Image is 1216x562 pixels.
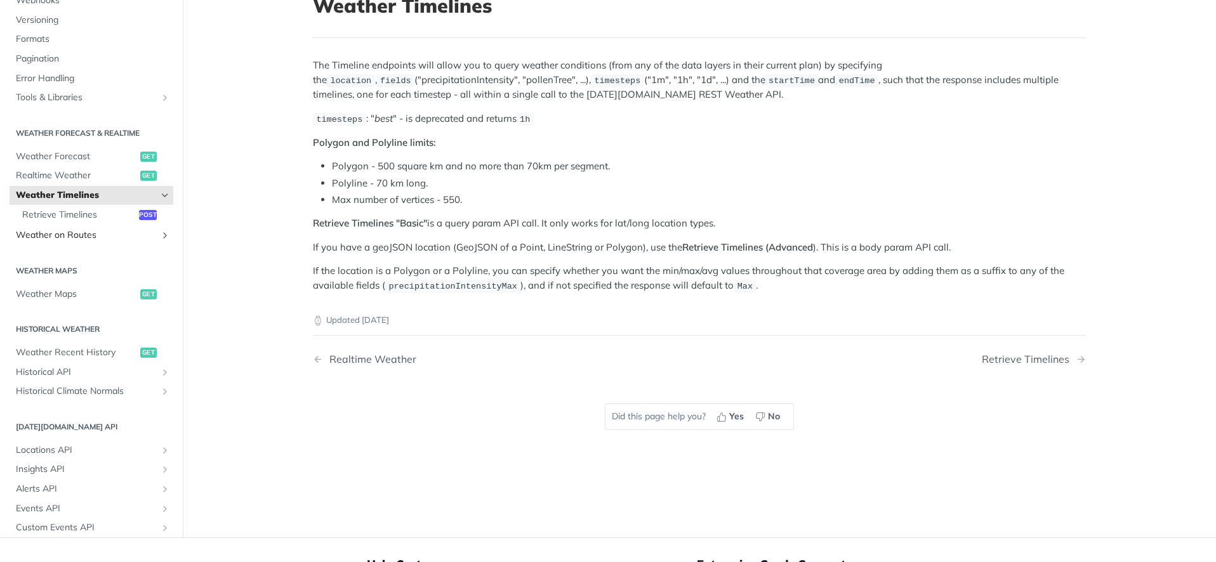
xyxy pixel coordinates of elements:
a: Weather Forecastget [10,147,173,166]
span: Historical API [16,366,157,379]
span: Custom Events API [16,521,157,534]
a: Previous Page: Realtime Weather [313,353,644,365]
a: Realtime Weatherget [10,166,173,185]
h2: [DATE][DOMAIN_NAME] API [10,421,173,433]
span: Weather Maps [16,288,137,301]
p: The Timeline endpoints will allow you to query weather conditions (from any of the data layers in... [313,58,1086,101]
h2: Weather Maps [10,265,173,277]
span: get [140,152,157,162]
span: Insights API [16,463,157,476]
button: Yes [712,407,751,426]
a: Tools & LibrariesShow subpages for Tools & Libraries [10,88,173,107]
span: startTime [769,76,815,86]
strong: Retrieve Timelines (Advanced [682,241,813,253]
strong: Retrieve Timelines "Basic" [313,217,427,229]
span: Weather Forecast [16,150,137,163]
span: Historical Climate Normals [16,385,157,398]
a: Alerts APIShow subpages for Alerts API [10,480,173,499]
a: Insights APIShow subpages for Insights API [10,460,173,479]
span: Max [737,282,753,291]
span: Versioning [16,14,170,27]
span: endTime [839,76,875,86]
div: Retrieve Timelines [982,353,1076,365]
button: Show subpages for Events API [160,504,170,514]
span: timesteps [316,115,362,124]
h2: Historical Weather [10,323,173,335]
a: Weather TimelinesHide subpages for Weather Timelines [10,186,173,205]
h2: Weather Forecast & realtime [10,127,173,139]
a: Pagination [10,49,173,69]
span: Tools & Libraries [16,91,157,104]
span: precipitationIntensityMax [388,282,517,291]
a: Events APIShow subpages for Events API [10,499,173,518]
span: Retrieve Timelines [22,209,136,221]
a: Retrieve Timelinespost [16,206,173,225]
li: Max number of vertices - 550. [332,193,1086,207]
a: Locations APIShow subpages for Locations API [10,441,173,460]
button: Show subpages for Weather on Routes [160,230,170,240]
a: Formats [10,30,173,49]
a: Custom Events APIShow subpages for Custom Events API [10,518,173,537]
span: fields [380,76,411,86]
a: Next Page: Retrieve Timelines [982,353,1086,365]
span: Formats [16,33,170,46]
span: get [140,171,157,181]
a: Historical APIShow subpages for Historical API [10,363,173,382]
a: Weather on RoutesShow subpages for Weather on Routes [10,226,173,245]
span: Alerts API [16,483,157,495]
strong: Polygon and Polyline limits: [313,136,436,148]
li: Polygon - 500 square km and no more than 70km per segment. [332,159,1086,174]
button: Show subpages for Historical API [160,367,170,377]
span: Weather on Routes [16,229,157,242]
button: Show subpages for Alerts API [160,484,170,494]
span: Realtime Weather [16,169,137,182]
li: Polyline - 70 km long. [332,176,1086,191]
a: Historical Climate NormalsShow subpages for Historical Climate Normals [10,382,173,401]
p: is a query param API call. It only works for lat/long location types. [313,216,1086,231]
button: Show subpages for Locations API [160,445,170,455]
span: post [139,210,157,220]
span: Yes [729,410,744,423]
p: Updated [DATE] [313,314,1086,327]
span: Pagination [16,53,170,65]
p: If the location is a Polygon or a Polyline, you can specify whether you want the min/max/avg valu... [313,264,1086,293]
span: Error Handling [16,72,170,85]
button: Hide subpages for Weather Timelines [160,190,170,200]
span: Locations API [16,444,157,457]
nav: Pagination Controls [313,341,1086,378]
a: Weather Mapsget [10,285,173,304]
div: Did this page help you? [605,403,794,430]
button: Show subpages for Insights API [160,464,170,474]
a: Versioning [10,11,173,30]
button: No [751,407,787,426]
span: Weather Timelines [16,189,157,202]
a: Error Handling [10,69,173,88]
p: If you have a geoJSON location (GeoJSON of a Point, LineString or Polygon), use the ). This is a ... [313,240,1086,255]
a: Weather Recent Historyget [10,343,173,362]
button: Show subpages for Tools & Libraries [160,93,170,103]
div: Realtime Weather [323,353,416,365]
span: get [140,348,157,358]
em: best [374,112,393,124]
span: No [768,410,780,423]
span: location [330,76,371,86]
span: timesteps [594,76,640,86]
span: get [140,289,157,299]
span: Weather Recent History [16,346,137,359]
button: Show subpages for Custom Events API [160,523,170,533]
button: Show subpages for Historical Climate Normals [160,386,170,396]
span: Events API [16,502,157,515]
p: : " " - is deprecated and returns [313,112,1086,126]
span: 1h [520,115,530,124]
